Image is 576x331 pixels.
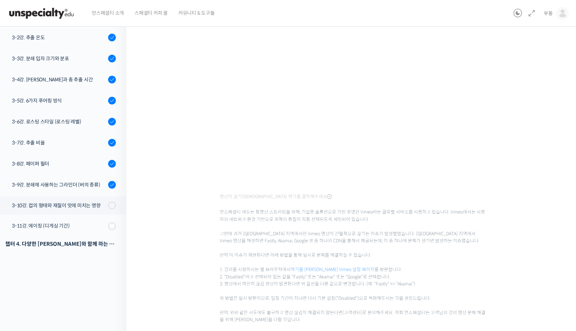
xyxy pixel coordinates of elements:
div: 3-6강. 로스팅 스타일 (로스팅 레벨) [12,118,106,126]
div: 챕터 4. 다양한 [PERSON_NAME]와 함께 하는 실전 브루잉 [5,239,116,249]
span: 영상이 끊기[DEMOGRAPHIC_DATA] 여기를 클릭해주세요 [220,194,332,200]
span: 홈 [22,233,26,238]
span: 설정 [108,233,117,238]
div: 3-9강. 분쇄에 사용하는 그라인더 (버의 종류) [12,181,106,189]
div: 3-2강. 추출 온도 [12,34,106,41]
span: [고객센터] [343,310,362,316]
div: 3-4강. [PERSON_NAME]과 총 추출 시간 [12,76,106,83]
div: 3-11강. 에이징 (디게싱 기간) [12,222,106,230]
span: 대화 [64,233,73,239]
div: 3-8강. 페이퍼 필터 [12,160,106,168]
a: 홈 [2,222,46,240]
span: 언스페셜티 에듀는 동영상 스트리밍을 위해, 기업용 솔루션으로 가장 유명한 Vimeo라는 글로벌 서비스를 사용하고 있습니다. Vimeo에서는 사용자의 네트워크 환경 기반으로 최... [220,202,486,324]
div: 3-3강. 분쇄 입자 크기와 분포 [12,55,106,62]
span: 우동 [544,10,553,16]
a: 여기를 [PERSON_NAME] Vimeo 설정 페이지 [291,267,375,272]
a: 설정 [91,222,135,240]
div: 3-10강. 컵의 형태와 재질이 맛에 미치는 영향 [12,202,106,209]
div: 3-5강. 6가지 푸어링 방식 [12,97,106,104]
div: 3-7강. 추출 비율 [12,139,106,147]
a: 대화 [46,222,91,240]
